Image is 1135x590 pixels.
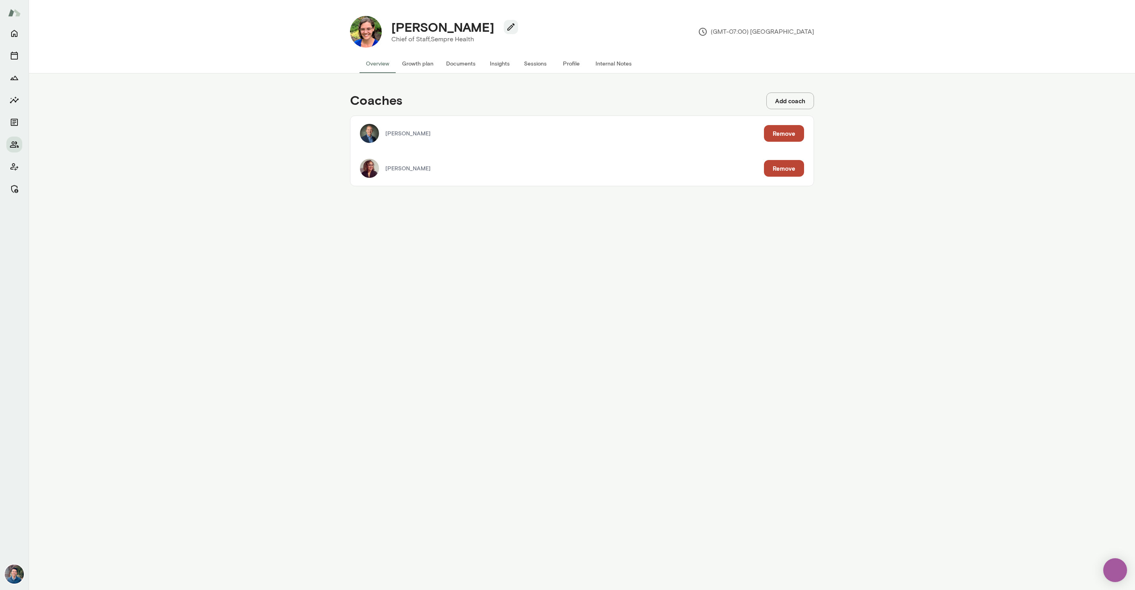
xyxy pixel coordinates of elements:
[385,129,764,137] p: [PERSON_NAME]
[360,159,379,178] img: Safaa Khairalla
[6,92,22,108] button: Insights
[6,137,22,152] button: Members
[350,93,402,109] h4: Coaches
[391,35,512,44] p: Chief of Staff, Sempre Health
[482,54,518,73] button: Insights
[553,54,589,73] button: Profile
[518,54,553,73] button: Sessions
[360,124,379,143] img: Michael Alden
[6,25,22,41] button: Home
[764,160,804,177] button: Remove
[6,114,22,130] button: Documents
[360,54,396,73] button: Overview
[5,565,24,584] img: Alex Yu
[698,27,814,37] p: (GMT-07:00) [GEOGRAPHIC_DATA]
[385,164,764,172] p: [PERSON_NAME]
[6,159,22,175] button: Client app
[350,16,382,48] img: Annie McKenna
[6,70,22,86] button: Growth Plan
[766,93,814,109] button: Add coach
[6,48,22,64] button: Sessions
[589,54,638,73] button: Internal Notes
[391,19,494,35] h4: [PERSON_NAME]
[8,5,21,20] img: Mento
[440,54,482,73] button: Documents
[396,54,440,73] button: Growth plan
[764,125,804,142] button: Remove
[6,181,22,197] button: Manage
